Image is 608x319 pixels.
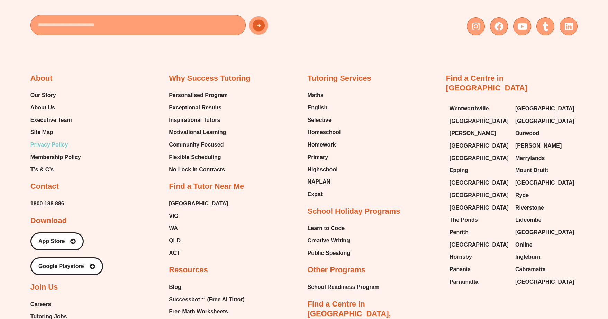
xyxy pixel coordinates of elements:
span: ACT [169,248,180,258]
span: [GEOGRAPHIC_DATA] [450,116,509,126]
a: ACT [169,248,228,258]
a: About Us [30,103,81,113]
a: Homework [308,140,341,150]
a: Free Math Worksheets [169,307,252,317]
a: Epping [450,165,508,176]
a: Our Story [30,90,81,100]
a: School Readiness Program [308,282,380,292]
a: The Ponds [450,215,508,225]
a: Blog [169,282,252,292]
span: Our Story [30,90,56,100]
a: Ryde [515,190,574,201]
span: Inspirational Tutors [169,115,220,125]
h2: Other Programs [308,265,366,275]
iframe: Chat Widget [489,241,608,319]
a: [GEOGRAPHIC_DATA] [515,227,574,238]
span: [GEOGRAPHIC_DATA] [515,227,574,238]
span: Expat [308,189,323,200]
span: Panania [450,264,471,275]
a: Motivational Learning [169,127,228,138]
span: Ryde [515,190,529,201]
span: Penrith [450,227,469,238]
span: Privacy Policy [30,140,68,150]
a: Parramatta [450,277,508,287]
h2: Download [30,216,67,226]
a: Privacy Policy [30,140,81,150]
span: The Ponds [450,215,478,225]
a: [GEOGRAPHIC_DATA] [450,240,508,250]
a: Expat [308,189,341,200]
a: Mount Druitt [515,165,574,176]
a: Online [515,240,574,250]
h2: Tutoring Services [308,73,371,83]
span: Homework [308,140,336,150]
span: No-Lock In Contracts [169,165,225,175]
a: Highschool [308,165,341,175]
span: Lidcombe [515,215,542,225]
form: New Form [30,15,301,39]
span: Personalised Program [169,90,228,100]
a: WA [169,223,228,233]
a: T’s & C’s [30,165,81,175]
a: Homeschool [308,127,341,138]
a: [GEOGRAPHIC_DATA] [450,203,508,213]
a: Riverstone [515,203,574,213]
a: Hornsby [450,252,508,262]
span: Riverstone [515,203,544,213]
a: Burwood [515,128,574,139]
span: Burwood [515,128,539,139]
span: [PERSON_NAME] [450,128,496,139]
span: Parramatta [450,277,479,287]
span: Careers [30,299,51,310]
span: NAPLAN [308,177,331,187]
span: Executive Team [30,115,72,125]
h2: Join Us [30,282,58,292]
span: Creative Writing [308,236,350,246]
a: Lidcombe [515,215,574,225]
span: [GEOGRAPHIC_DATA] [450,141,509,151]
a: [GEOGRAPHIC_DATA] [450,178,508,188]
a: Selective [308,115,341,125]
span: Google Playstore [38,264,84,269]
a: Community Focused [169,140,228,150]
a: Public Speaking [308,248,351,258]
span: Hornsby [450,252,472,262]
span: WA [169,223,178,233]
span: Flexible Scheduling [169,152,221,162]
a: [PERSON_NAME] [450,128,508,139]
span: Site Map [30,127,53,138]
a: English [308,103,341,113]
h2: Why Success Tutoring [169,73,251,83]
span: Membership Policy [30,152,81,162]
span: About Us [30,103,55,113]
a: Penrith [450,227,508,238]
a: [GEOGRAPHIC_DATA] [515,178,574,188]
span: Epping [450,165,468,176]
span: [GEOGRAPHIC_DATA] [515,104,574,114]
span: VIC [169,211,178,221]
a: [GEOGRAPHIC_DATA] [450,153,508,163]
a: Careers [30,299,90,310]
a: [GEOGRAPHIC_DATA] [169,198,228,209]
span: [PERSON_NAME] [515,141,562,151]
span: Primary [308,152,328,162]
a: Executive Team [30,115,81,125]
span: Highschool [308,165,338,175]
span: Motivational Learning [169,127,226,138]
a: Find a Centre in [GEOGRAPHIC_DATA] [446,74,527,92]
span: T’s & C’s [30,165,54,175]
a: Inspirational Tutors [169,115,228,125]
a: App Store [30,232,84,250]
span: Free Math Worksheets [169,307,228,317]
a: [PERSON_NAME] [515,141,574,151]
a: Flexible Scheduling [169,152,228,162]
h2: Find a Tutor Near Me [169,181,244,192]
span: Blog [169,282,181,292]
h2: School Holiday Programs [308,206,400,216]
